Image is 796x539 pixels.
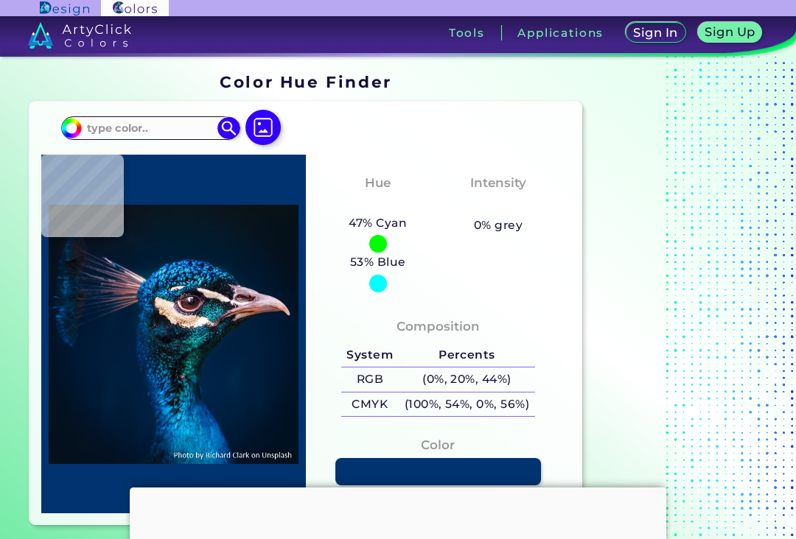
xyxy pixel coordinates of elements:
h3: Cyan-Blue [336,196,419,214]
h5: 47% Cyan [343,214,413,233]
img: ArtyClick Design logo [40,1,89,15]
h3: Tools [449,27,485,38]
h3: Applications [517,27,604,38]
img: icon search [217,117,240,139]
a: Sign Up [698,22,763,43]
h5: (0%, 20%, 44%) [399,367,535,392]
h5: Sign Up [705,26,755,38]
img: icon picture [245,110,281,145]
h5: Percents [399,343,535,367]
h4: Hue [365,172,391,194]
img: logo_artyclick_colors_white.svg [28,22,132,49]
h5: CMYK [341,392,399,417]
a: Sign In [626,22,686,43]
h1: Color Hue Finder [220,71,391,93]
h5: 0% grey [474,216,523,235]
h4: Intensity [470,172,526,194]
h5: (100%, 54%, 0%, 56%) [399,392,535,417]
h3: Vibrant [467,196,531,214]
img: img_pavlin.jpg [49,162,298,506]
input: type color.. [82,119,219,138]
h5: 53% Blue [344,253,411,272]
h5: RGB [341,367,399,392]
h4: Color [421,434,455,456]
h5: Sign In [633,27,677,38]
h4: Composition [397,316,480,337]
h5: System [341,343,399,367]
